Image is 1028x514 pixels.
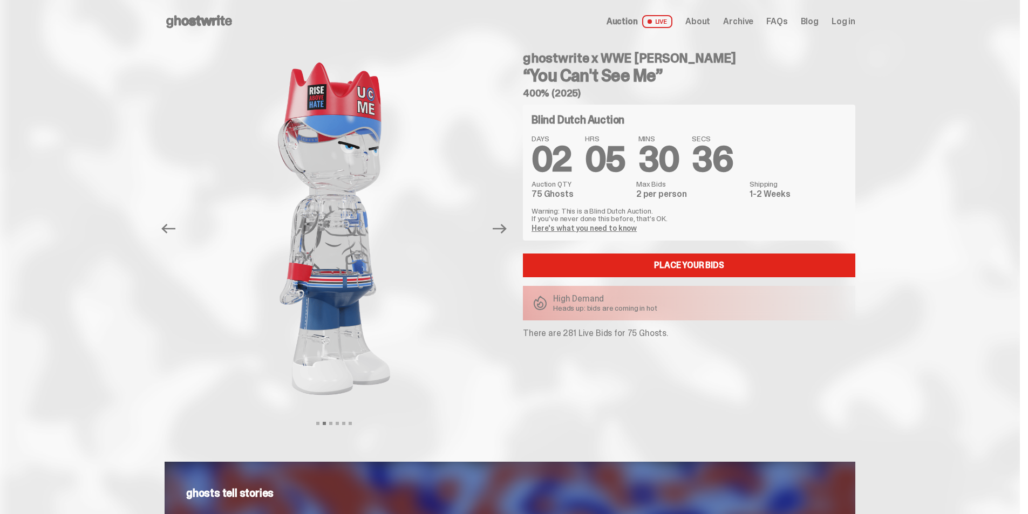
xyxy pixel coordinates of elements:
a: About [685,17,710,26]
span: MINS [638,135,679,142]
p: Warning: This is a Blind Dutch Auction. If you’ve never done this before, that’s OK. [532,207,847,222]
span: HRS [585,135,625,142]
button: View slide 2 [323,422,326,425]
dt: Max Bids [636,180,743,188]
span: Auction [607,17,638,26]
span: 05 [585,137,625,182]
a: FAQs [766,17,787,26]
img: John_Cena_Hero_3.png [186,43,482,414]
a: Archive [723,17,753,26]
dd: 1-2 Weeks [750,190,847,198]
button: View slide 6 [349,422,352,425]
button: Next [488,217,512,241]
p: There are 281 Live Bids for 75 Ghosts. [523,329,855,338]
button: Previous [156,217,180,241]
p: High Demand [553,294,657,303]
p: ghosts tell stories [186,488,834,498]
span: SECS [692,135,733,142]
h4: ghostwrite x WWE [PERSON_NAME] [523,52,855,65]
button: View slide 1 [316,422,319,425]
dt: Auction QTY [532,180,630,188]
h5: 400% (2025) [523,88,855,98]
a: Blog [801,17,819,26]
span: LIVE [642,15,673,28]
a: Log in [832,17,855,26]
a: Auction LIVE [607,15,672,28]
dd: 75 Ghosts [532,190,630,198]
dd: 2 per person [636,190,743,198]
span: 36 [692,137,733,182]
button: View slide 3 [329,422,332,425]
button: View slide 4 [336,422,339,425]
span: 30 [638,137,679,182]
span: DAYS [532,135,572,142]
span: 02 [532,137,572,182]
button: View slide 5 [342,422,345,425]
p: Heads up: bids are coming in hot [553,304,657,312]
a: Place your Bids [523,253,855,277]
h3: “You Can't See Me” [523,67,855,84]
h4: Blind Dutch Auction [532,114,624,125]
dt: Shipping [750,180,847,188]
a: Here's what you need to know [532,223,637,233]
